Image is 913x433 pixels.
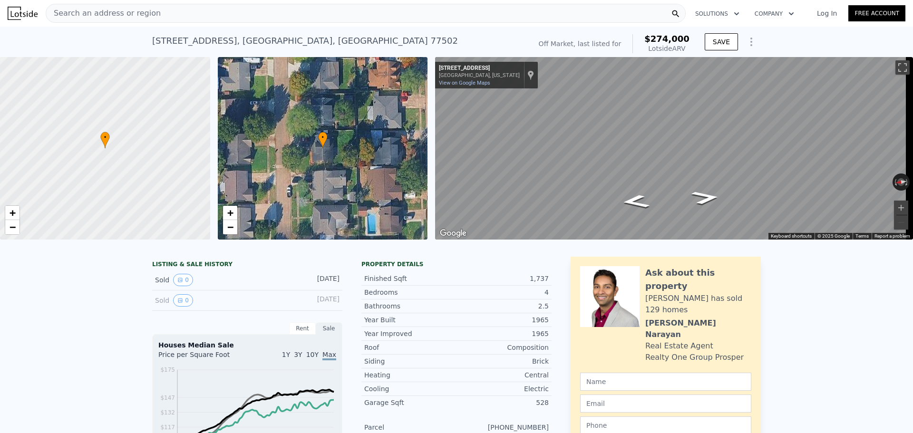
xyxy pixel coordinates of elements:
a: Log In [806,9,848,18]
span: • [318,133,328,142]
path: Go South, Hickory Ln [680,187,732,208]
div: Sold [155,274,240,286]
div: • [100,132,110,148]
div: Ask about this property [645,266,751,293]
img: Google [437,227,469,240]
a: Zoom in [5,206,19,220]
button: Company [747,5,802,22]
div: Houses Median Sale [158,340,336,350]
div: 1,737 [456,274,549,283]
img: Lotside [8,7,38,20]
div: Electric [456,384,549,394]
span: − [10,221,16,233]
div: Siding [364,356,456,366]
span: © 2025 Google [817,233,850,239]
path: Go North, Hickory Ln [609,192,661,212]
span: + [227,207,233,219]
input: Email [580,395,751,413]
div: Finished Sqft [364,274,456,283]
tspan: $175 [160,366,175,373]
span: $274,000 [644,34,690,44]
div: 1965 [456,329,549,338]
button: View historical data [173,274,193,286]
button: Zoom out [894,215,908,230]
a: Zoom out [223,220,237,234]
div: Bedrooms [364,288,456,297]
div: Heating [364,370,456,380]
div: 528 [456,398,549,407]
button: Solutions [688,5,747,22]
div: Sale [316,322,342,335]
div: Bathrooms [364,301,456,311]
div: Map [435,57,913,240]
div: [PERSON_NAME] Narayan [645,318,751,340]
div: 4 [456,288,549,297]
span: 10Y [306,351,319,358]
span: − [227,221,233,233]
button: Zoom in [894,201,908,215]
button: Rotate counterclockwise [893,173,898,191]
button: Show Options [742,32,761,51]
div: Year Improved [364,329,456,338]
tspan: $147 [160,395,175,401]
button: SAVE [705,33,738,50]
div: • [318,132,328,148]
a: View on Google Maps [439,80,490,86]
div: [PERSON_NAME] has sold 129 homes [645,293,751,316]
div: [GEOGRAPHIC_DATA], [US_STATE] [439,72,520,78]
div: Street View [435,57,913,240]
button: Toggle fullscreen view [895,60,910,75]
div: 1965 [456,315,549,325]
div: Realty One Group Prosper [645,352,744,363]
div: Roof [364,343,456,352]
a: Report a problem [874,233,910,239]
div: 2.5 [456,301,549,311]
div: [STREET_ADDRESS] , [GEOGRAPHIC_DATA] , [GEOGRAPHIC_DATA] 77502 [152,34,458,48]
div: [PHONE_NUMBER] [456,423,549,432]
div: Year Built [364,315,456,325]
div: Off Market, last listed for [539,39,622,48]
span: Search an address or region [46,8,161,19]
div: Property details [361,260,552,268]
div: Parcel [364,423,456,432]
div: [DATE] [297,294,340,307]
div: Composition [456,343,549,352]
div: Price per Square Foot [158,350,247,365]
div: Real Estate Agent [645,340,713,352]
a: Open this area in Google Maps (opens a new window) [437,227,469,240]
tspan: $132 [160,409,175,416]
div: Brick [456,356,549,366]
span: • [100,133,110,142]
a: Zoom out [5,220,19,234]
a: Show location on map [527,70,534,80]
span: 3Y [294,351,302,358]
button: Reset the view [892,177,910,187]
button: View historical data [173,294,193,307]
div: Cooling [364,384,456,394]
div: [STREET_ADDRESS] [439,65,520,72]
div: Rent [289,322,316,335]
div: LISTING & SALE HISTORY [152,260,342,270]
tspan: $117 [160,424,175,431]
div: Garage Sqft [364,398,456,407]
button: Keyboard shortcuts [771,233,812,240]
span: Max [322,351,336,360]
span: + [10,207,16,219]
div: [DATE] [297,274,340,286]
a: Zoom in [223,206,237,220]
a: Terms (opens in new tab) [855,233,869,239]
div: Lotside ARV [644,44,690,53]
span: 1Y [282,351,290,358]
div: Sold [155,294,240,307]
div: Central [456,370,549,380]
input: Name [580,373,751,391]
a: Free Account [848,5,905,21]
button: Rotate clockwise [905,173,910,191]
